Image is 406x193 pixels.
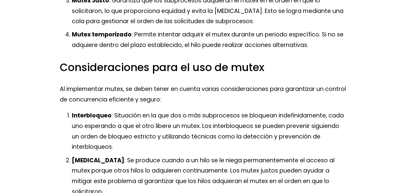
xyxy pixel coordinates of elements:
[72,156,124,164] font: [MEDICAL_DATA]
[60,85,347,104] font: Al implementar mutex, se deben tener en cuenta varias consideraciones para garantizar un control ...
[72,111,345,151] font: : Situación en la que dos o más subprocesos se bloquean indefinidamente, cada uno esperando a que...
[72,30,132,39] font: Mutex temporizado
[60,60,264,75] font: Consideraciones para el uso de mutex
[72,111,111,120] font: Interbloqueo
[72,30,345,49] font: : Permite intentar adquirir el mutex durante un periodo específico. Si no se adquiere dentro del ...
